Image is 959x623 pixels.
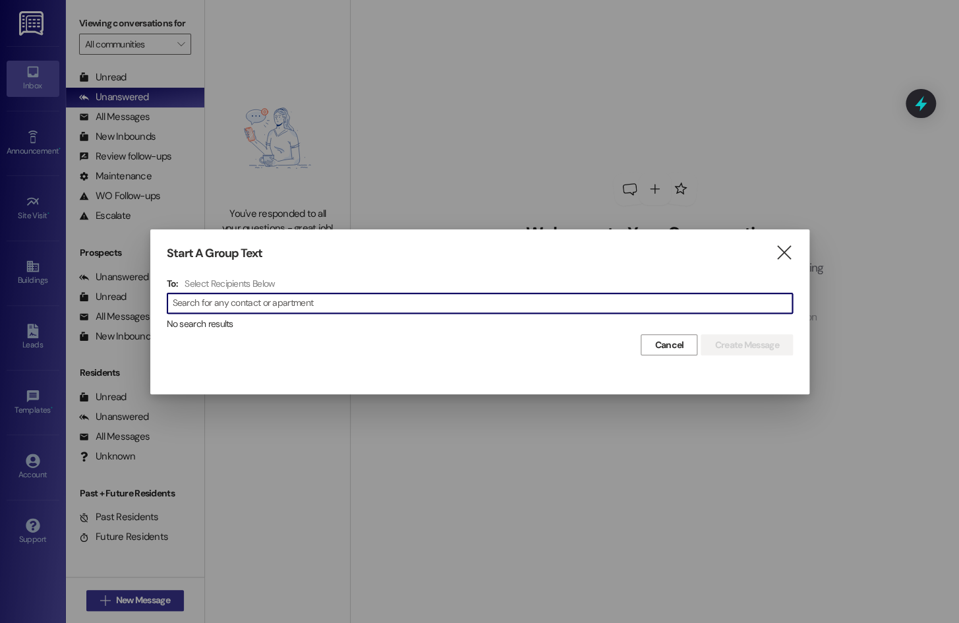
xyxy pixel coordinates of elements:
[641,334,697,355] button: Cancel
[167,317,793,331] div: No search results
[185,278,275,289] h4: Select Recipients Below
[167,278,179,289] h3: To:
[654,338,683,352] span: Cancel
[714,338,778,352] span: Create Message
[167,246,263,261] h3: Start A Group Text
[701,334,792,355] button: Create Message
[173,294,792,312] input: Search for any contact or apartment
[775,246,793,260] i: 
